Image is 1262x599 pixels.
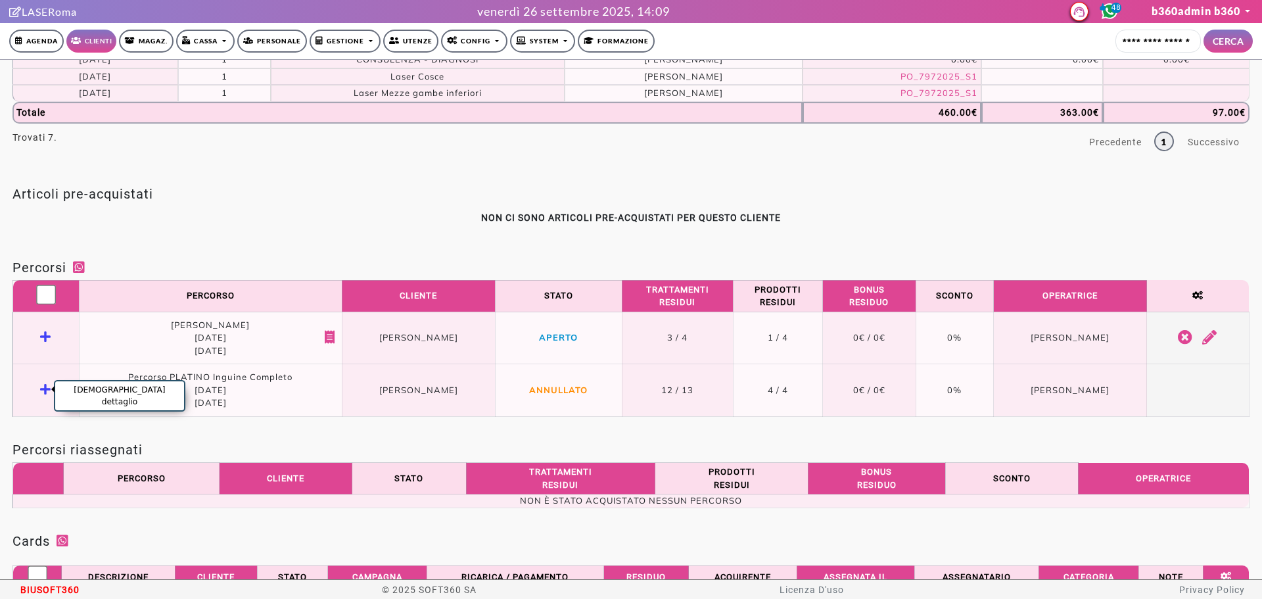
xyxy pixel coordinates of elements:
td: 0.00€ [981,51,1103,68]
th: Stato [257,565,327,588]
h2: Articoli pre-acquistati [12,186,1250,202]
th: Bonus residuo [823,280,916,312]
td: 0% [916,312,993,364]
h2: Cards [12,533,1250,556]
a: SYSTEM [510,30,576,53]
th: Note [1138,565,1203,588]
span: Laser Cosce [390,71,444,82]
span: CONSULENZA - DIAGNOSI [356,54,479,64]
span: [DATE] [79,87,111,98]
i: Clicca per andare alla pagina di firma [9,7,22,17]
th: 97.00€ [1103,102,1249,124]
th: Operatrice [1078,463,1249,494]
th: Cliente [175,565,257,588]
th: Campagna [328,565,427,588]
span: [DATE] [79,71,111,82]
td: NON È STATO ACQUISTATO NESSUN PERCORSO [13,494,1250,508]
td: 0€ / 0€ [823,364,916,417]
a: b360admin b360 [1152,5,1253,17]
th: Assegnatario [914,565,1039,588]
th: Stato [352,463,466,494]
th: Stato [495,280,622,312]
td: [PERSON_NAME] [994,364,1147,417]
th: Operatrice [994,280,1147,312]
th: 363.00€ [981,102,1103,124]
h2: Percorsi riassegnati [12,442,1250,458]
th: Categoria [1039,565,1138,588]
input: Cerca cliente... [1115,30,1201,53]
h2: Percorsi [12,260,1250,276]
a: Config [441,30,507,53]
span: Laser Mezze gambe inferiori [354,87,482,98]
i: Vedi dettaglio [40,383,51,395]
a: Formazione [578,30,655,53]
a: Whatsapp [73,261,88,274]
span: 1 [222,71,227,82]
th: Acquirente [689,565,797,588]
div: [DEMOGRAPHIC_DATA] dettaglio [54,380,185,412]
a: Privacy Policy [1179,585,1245,595]
td: 4 / 4 [733,364,822,417]
a: Cassa [176,30,235,53]
span: [DATE] [195,345,227,356]
i: Vedi dettaglio [40,331,51,343]
span: [DATE] [195,397,227,408]
th: Residuo [604,565,689,588]
a: Utenze [383,30,438,53]
td: [PERSON_NAME] [565,85,802,102]
a: PO_7972025_S1 [900,71,977,82]
th: Prodotti residui [733,280,822,312]
a: 1 [1154,132,1174,151]
input: Mostra tutti i dettagli [36,285,55,304]
td: ANNULLATO [495,364,622,417]
span: 48 [1111,3,1121,13]
th: Descrizione [62,565,175,588]
span: 1 [222,54,227,64]
th: Sconto [916,280,993,312]
td: 0% [916,364,993,417]
a: Personale [237,30,307,53]
td: APERTO [495,312,622,364]
th: Trattamenti residui [622,280,733,312]
td: 3 / 4 [622,312,733,364]
th: Bonus residuo [808,463,945,494]
td: Percorso PLATINO Inguine Completo [79,364,342,417]
th: Trattamenti residui [466,463,655,494]
td: [PERSON_NAME] [565,68,802,85]
span: [DATE] [79,54,111,64]
a: Gestione [310,30,381,53]
div: Trovati 7. [12,124,57,145]
td: [PERSON_NAME] [342,364,495,417]
td: 1 / 4 [733,312,822,364]
a: Precedente [1079,130,1152,155]
th: Sconto [945,463,1078,494]
button: CERCA [1204,30,1253,53]
td: 0€ / 0€ [823,312,916,364]
a: Magaz. [119,30,174,53]
th: Percorso [79,280,342,312]
th: Prodotti residui [655,463,808,494]
div: venerdì 26 settembre 2025, 14:09 [477,3,670,20]
td: [PERSON_NAME] [994,312,1147,364]
center: NON CI SONO ARTICOLI PRE-ACQUISTATI PER QUESTO CLIENTE [12,211,1250,225]
td: [PERSON_NAME] [79,312,342,364]
a: Clicca per andare alla pagina di firmaLASERoma [9,5,77,18]
th: Totale [12,102,802,124]
a: Modifica percorso [1202,330,1217,347]
a: Successivo [1178,130,1250,155]
a: Whatsapp [57,535,72,548]
td: [PERSON_NAME] [565,51,802,68]
a: Licenza D'uso [780,585,844,595]
span: [DATE] [99,384,322,397]
td: [PERSON_NAME] [342,312,495,364]
input: Mostra tutti i dettagli [28,565,47,585]
th: Assegnata il [797,565,914,588]
a: Chiudi il percorso [1178,330,1193,347]
td: 12 / 13 [622,364,733,417]
a: Clienti [66,30,116,53]
a: PO_7972025_S1 [900,87,977,98]
span: 1 [222,87,227,98]
span: [DATE] [99,331,322,345]
th: Cliente [342,280,495,312]
th: 460.00€ [803,102,982,124]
